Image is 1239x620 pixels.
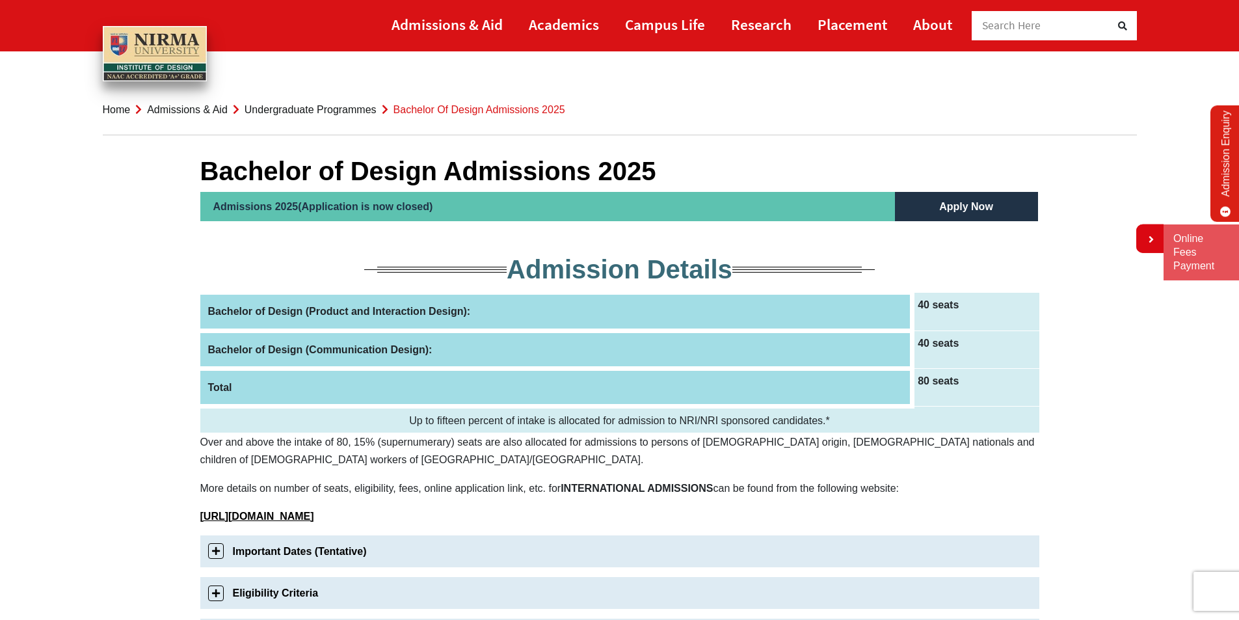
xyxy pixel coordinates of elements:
td: Up to fifteen percent of intake is allocated for admission to NRI/NRI sponsored candidates. [200,406,1039,433]
b: INTERNATIONAL ADMISSIONS [561,483,713,494]
a: Placement [818,10,887,39]
td: 40 seats [913,293,1039,330]
h5: Apply Now [895,192,1038,221]
a: Online Fees Payment [1173,232,1229,273]
span: Admission Details [507,255,732,284]
td: 40 seats [913,330,1039,368]
h2: Admissions 2025(Application is now closed) [200,192,895,221]
nav: breadcrumb [103,85,1137,135]
span: Search Here [982,18,1041,33]
th: Bachelor of Design (Communication Design): [200,330,913,368]
a: Campus Life [625,10,705,39]
h1: Bachelor of Design Admissions 2025 [200,155,1039,187]
a: Academics [529,10,599,39]
a: Eligibility Criteria [200,577,1039,609]
a: Admissions & Aid [392,10,503,39]
p: More details on number of seats, eligibility, fees, online application link, etc. for can be foun... [200,479,1039,497]
p: Over and above the intake of 80, 15% (supernumerary) seats are also allocated for admissions to p... [200,433,1039,468]
a: About [913,10,952,39]
a: Important Dates (Tentative) [200,535,1039,567]
img: main_logo [103,26,207,82]
a: Research [731,10,792,39]
span: Bachelor of Design Admissions 2025 [393,104,565,115]
td: 80 seats [913,368,1039,406]
a: Admissions & Aid [147,104,228,115]
a: Home [103,104,131,115]
th: Total [200,368,913,406]
a: Undergraduate Programmes [245,104,377,115]
th: Bachelor of Design (Product and Interaction Design): [200,293,913,330]
a: [URL][DOMAIN_NAME] [200,511,314,522]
